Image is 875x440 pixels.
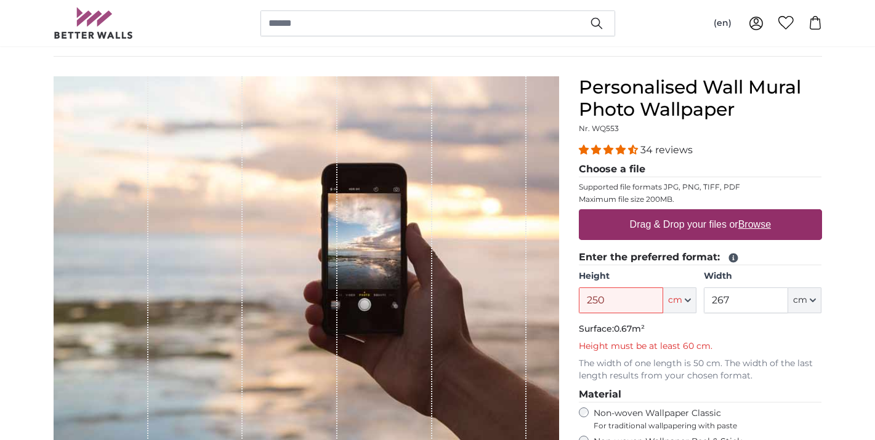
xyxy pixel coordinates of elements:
u: Browse [738,219,771,230]
legend: Material [579,387,822,402]
legend: Enter the preferred format: [579,250,822,265]
label: Width [704,270,821,282]
p: Height must be at least 60 cm. [579,340,822,353]
p: Supported file formats JPG, PNG, TIFF, PDF [579,182,822,192]
p: The width of one length is 50 cm. The width of the last length results from your chosen format. [579,358,822,382]
span: 0.67m² [614,323,645,334]
button: (en) [704,12,741,34]
span: 4.32 stars [579,144,640,156]
span: For traditional wallpapering with paste [594,421,822,431]
legend: Choose a file [579,162,822,177]
h1: Personalised Wall Mural Photo Wallpaper [579,76,822,121]
p: Surface: [579,323,822,335]
span: cm [668,294,682,306]
span: Nr. WQ553 [579,124,619,133]
label: Height [579,270,696,282]
span: 34 reviews [640,144,693,156]
button: cm [663,287,696,313]
img: Betterwalls [54,7,134,39]
label: Drag & Drop your files or [624,212,775,237]
span: cm [793,294,807,306]
p: Maximum file size 200MB. [579,194,822,204]
button: cm [788,287,821,313]
label: Non-woven Wallpaper Classic [594,407,822,431]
